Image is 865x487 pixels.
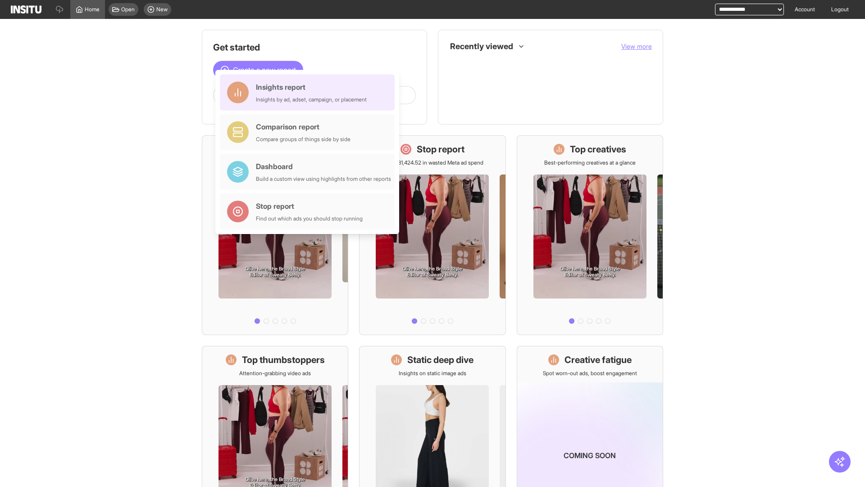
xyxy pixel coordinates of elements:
a: What's live nowSee all active ads instantly [202,135,348,335]
div: Comparison report [256,121,351,132]
p: Best-performing creatives at a glance [544,159,636,166]
div: Stop report [256,201,363,211]
p: Attention-grabbing video ads [239,370,311,377]
p: Insights on static image ads [399,370,466,377]
h1: Top thumbstoppers [242,354,325,366]
img: Logo [11,5,41,14]
div: Compare groups of things side by side [256,136,351,143]
span: Create a new report [233,64,296,75]
a: Top creativesBest-performing creatives at a glance [517,135,663,335]
div: Insights report [256,82,367,92]
span: Home [85,6,100,13]
h1: Static deep dive [407,354,473,366]
h1: Top creatives [570,143,626,156]
span: New [156,6,168,13]
button: View more [621,42,652,51]
div: Build a custom view using highlights from other reports [256,175,391,183]
div: Dashboard [256,161,391,172]
p: Save £31,424.52 in wasted Meta ad spend [382,159,483,166]
div: Insights by ad, adset, campaign, or placement [256,96,367,103]
span: Open [121,6,135,13]
span: View more [621,42,652,50]
h1: Stop report [417,143,464,156]
div: Find out which ads you should stop running [256,215,363,222]
h1: Get started [213,41,416,54]
a: Stop reportSave £31,424.52 in wasted Meta ad spend [359,135,505,335]
button: Create a new report [213,61,303,79]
